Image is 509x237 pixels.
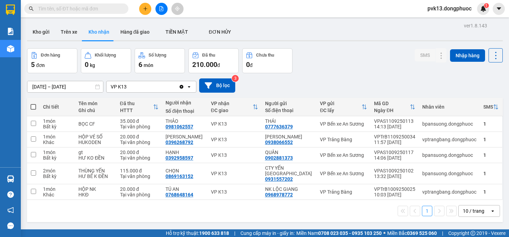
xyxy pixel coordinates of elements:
[211,152,258,158] div: VP K13
[265,118,313,124] div: THÁI
[115,24,155,40] button: Hàng đã giao
[120,192,159,197] div: Tại văn phòng
[43,168,71,173] div: 2 món
[78,173,113,179] div: HƯ BỂ K ĐỀN
[265,139,293,145] div: 0938066552
[135,48,185,73] button: Số lượng6món
[320,137,367,142] div: VP Trảng Bàng
[320,101,362,106] div: VP gửi
[78,121,113,127] div: BỌC CF
[320,152,367,158] div: VP Bến xe An Sương
[41,53,60,58] div: Đơn hàng
[78,155,113,161] div: HƯ KO ĐỀN
[490,208,495,214] svg: open
[127,83,128,90] input: Selected VP K13.
[36,62,45,68] span: đơn
[43,150,71,155] div: 1 món
[209,29,231,35] span: ĐƠN HỦY
[250,62,253,68] span: đ
[374,139,415,145] div: 11:57 [DATE]
[320,108,362,113] div: ĐC lấy
[374,124,415,129] div: 14:13 [DATE]
[374,168,415,173] div: VPAS1009250102
[155,3,168,15] button: file-add
[90,62,95,68] span: kg
[415,49,435,61] button: SMS
[320,121,367,127] div: VP Bến xe An Sương
[320,171,367,176] div: VP Bến xe An Sương
[383,232,385,235] span: ⚪️
[166,150,204,155] div: HẠNH
[217,62,220,68] span: đ
[143,6,148,11] span: plus
[422,152,476,158] div: bpansuong.dongphuoc
[138,60,142,69] span: 6
[120,150,159,155] div: 20.000 đ
[78,101,113,106] div: Tên món
[483,121,499,127] div: 1
[43,186,71,192] div: 1 món
[43,118,71,124] div: 1 món
[166,186,204,192] div: TÚ AN
[120,186,159,192] div: 20.000 đ
[38,5,120,12] input: Tìm tên, số ĐT hoặc mã đơn
[166,229,229,237] span: Hỗ trợ kỹ thuật:
[166,118,204,124] div: THẢO
[240,229,295,237] span: Cung cấp máy in - giấy in:
[485,3,487,8] span: 1
[407,230,437,236] strong: 0369 525 060
[199,78,235,93] button: Bộ lọc
[265,186,313,192] div: NK LỘC GIANG
[7,28,14,35] img: solution-icon
[374,186,415,192] div: VPTrB1009250025
[166,168,204,173] div: CHỌN
[7,175,14,183] img: warehouse-icon
[422,206,432,216] button: 1
[166,155,193,161] div: 0392958597
[78,150,113,155] div: gt
[483,104,493,110] div: SMS
[480,98,502,116] th: Toggle SortBy
[166,134,204,139] div: KIM NGÂN
[211,137,258,142] div: VP K13
[265,192,293,197] div: 0968978772
[29,6,34,11] span: search
[43,173,71,179] div: Bất kỳ
[117,98,162,116] th: Toggle SortBy
[422,4,477,13] span: pvk13.dongphuoc
[374,108,410,113] div: Ngày ĐH
[484,3,489,8] sup: 1
[265,108,313,113] div: Số điện thoại
[188,48,239,73] button: Đã thu210.000đ
[149,53,166,58] div: Số lượng
[371,98,419,116] th: Toggle SortBy
[374,118,415,124] div: VPAS1109250113
[120,173,159,179] div: Tại văn phòng
[159,6,164,11] span: file-add
[120,101,153,106] div: Đã thu
[374,173,415,179] div: 13:32 [DATE]
[166,29,188,35] span: TIỀN MẶT
[175,6,180,11] span: aim
[265,155,293,161] div: 0902881373
[265,165,313,176] div: CTY YẾN NT
[374,150,415,155] div: VPAS1009250117
[166,173,193,179] div: 0869163152
[78,168,113,173] div: THÙNG YẾN
[43,192,71,197] div: Khác
[442,229,443,237] span: |
[450,49,485,62] button: Nhập hàng
[81,48,131,73] button: Khối lượng0kg
[318,230,382,236] strong: 0708 023 035 - 0935 103 250
[246,60,250,69] span: 0
[374,101,410,106] div: Mã GD
[374,192,415,197] div: 10:03 [DATE]
[422,171,476,176] div: bpansuong.dongphuoc
[464,22,487,29] div: ver 1.8.143
[7,207,14,213] span: notification
[463,208,484,214] div: 10 / trang
[422,137,476,142] div: vptrangbang.dongphuoc
[374,155,415,161] div: 14:06 [DATE]
[166,124,193,129] div: 0981062557
[265,101,313,106] div: Người gửi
